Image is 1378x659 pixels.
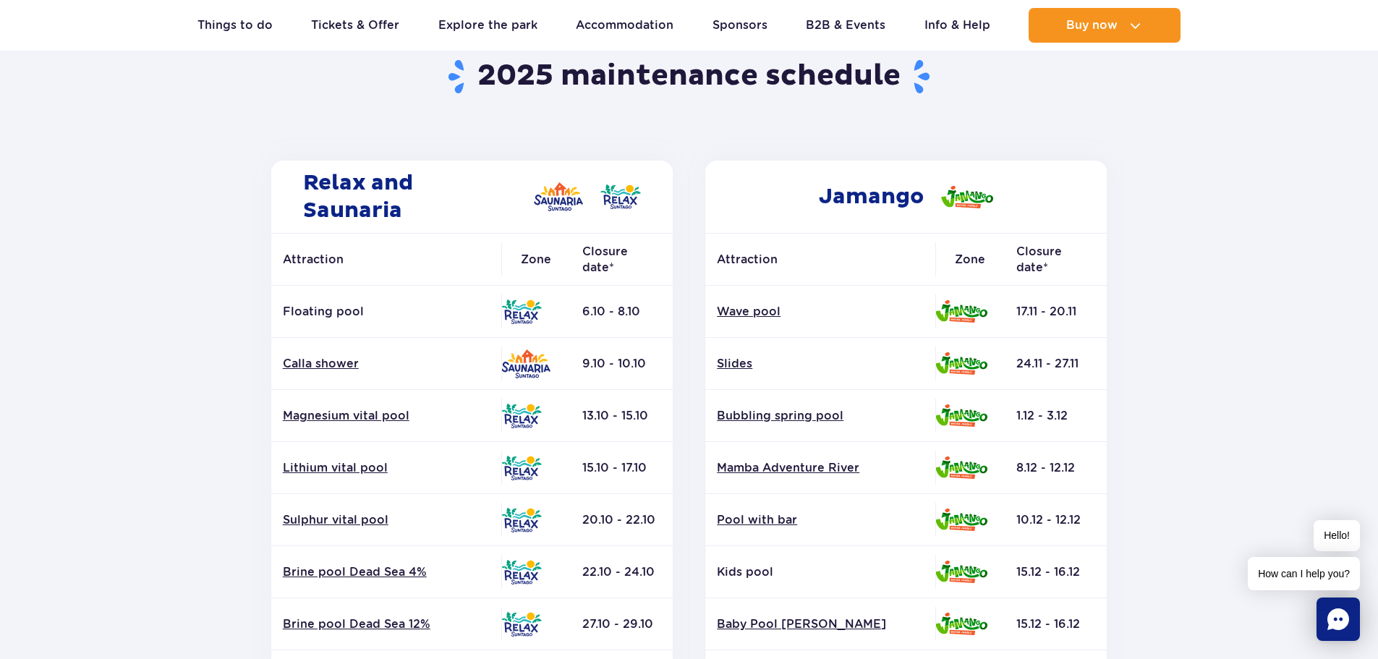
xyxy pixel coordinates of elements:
[271,161,673,233] h2: Relax and Saunaria
[501,612,542,637] img: Relax
[717,356,924,372] a: Slides
[571,598,673,650] td: 27.10 - 29.10
[501,456,542,480] img: Relax
[935,509,987,531] img: Jamango
[600,184,641,209] img: Relax
[501,404,542,428] img: Relax
[1317,598,1360,641] div: Chat
[935,613,987,635] img: Jamango
[1005,494,1107,546] td: 10.12 - 12.12
[571,338,673,390] td: 9.10 - 10.10
[501,234,571,286] th: Zone
[283,512,490,528] a: Sulphur vital pool
[705,234,935,286] th: Attraction
[501,508,542,532] img: Relax
[1005,546,1107,598] td: 15.12 - 16.12
[501,299,542,324] img: Relax
[571,494,673,546] td: 20.10 - 22.10
[717,304,924,320] a: Wave pool
[1005,234,1107,286] th: Closure date*
[1005,338,1107,390] td: 24.11 - 27.11
[1005,390,1107,442] td: 1.12 - 3.12
[941,186,993,208] img: Jamango
[283,564,490,580] a: Brine pool Dead Sea 4%
[265,58,1113,95] h1: 2025 maintenance schedule
[717,408,924,424] a: Bubbling spring pool
[438,8,537,43] a: Explore the park
[935,234,1005,286] th: Zone
[283,356,490,372] a: Calla shower
[197,8,273,43] a: Things to do
[576,8,673,43] a: Accommodation
[924,8,990,43] a: Info & Help
[501,349,550,378] img: Saunaria
[283,408,490,424] a: Magnesium vital pool
[571,286,673,338] td: 6.10 - 8.10
[283,616,490,632] a: Brine pool Dead Sea 12%
[935,561,987,583] img: Jamango
[571,390,673,442] td: 13.10 - 15.10
[571,442,673,494] td: 15.10 - 17.10
[571,234,673,286] th: Closure date*
[1005,286,1107,338] td: 17.11 - 20.11
[311,8,399,43] a: Tickets & Offer
[713,8,767,43] a: Sponsors
[705,161,1107,233] h2: Jamango
[935,456,987,479] img: Jamango
[571,546,673,598] td: 22.10 - 24.10
[935,404,987,427] img: Jamango
[283,460,490,476] a: Lithium vital pool
[1005,598,1107,650] td: 15.12 - 16.12
[717,564,924,580] p: Kids pool
[501,560,542,584] img: Relax
[717,616,924,632] a: Baby Pool [PERSON_NAME]
[1314,520,1360,551] span: Hello!
[271,234,501,286] th: Attraction
[534,182,583,211] img: Saunaria
[283,304,490,320] p: Floating pool
[1248,557,1360,590] span: How can I help you?
[935,300,987,323] img: Jamango
[935,352,987,375] img: Jamango
[717,460,924,476] a: Mamba Adventure River
[1029,8,1181,43] button: Buy now
[1005,442,1107,494] td: 8.12 - 12.12
[1066,19,1118,32] span: Buy now
[717,512,924,528] a: Pool with bar
[806,8,885,43] a: B2B & Events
